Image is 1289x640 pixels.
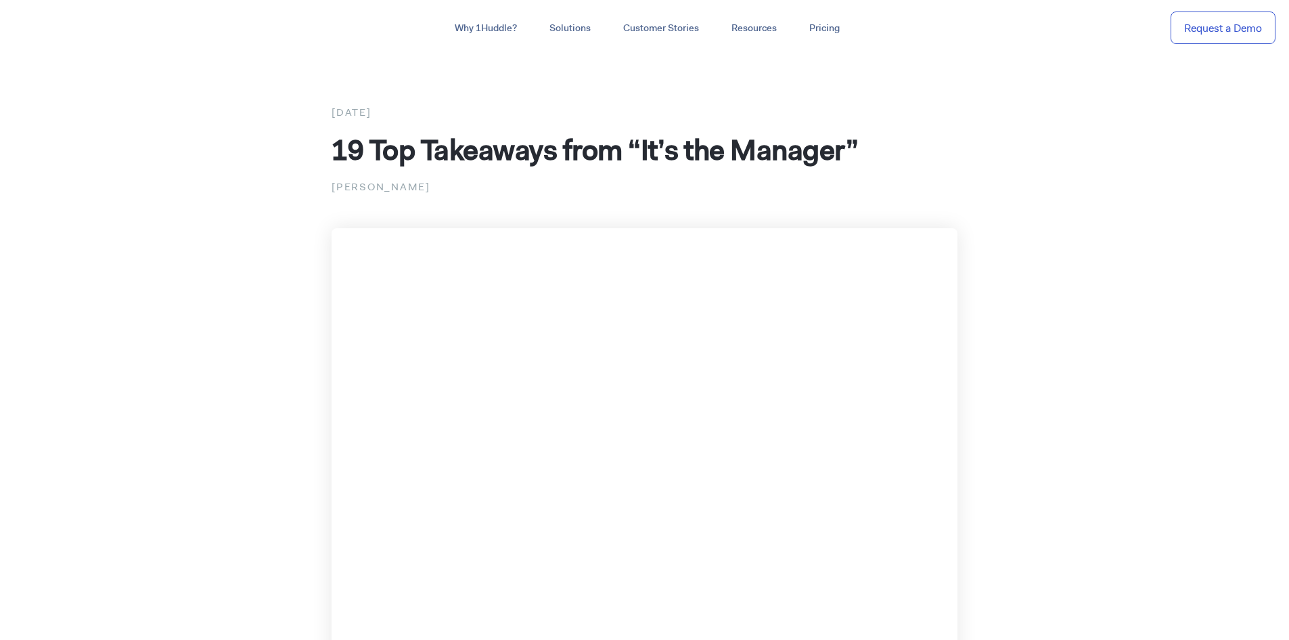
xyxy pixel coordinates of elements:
[1171,12,1275,45] a: Request a Demo
[607,16,715,41] a: Customer Stories
[14,15,110,41] img: ...
[332,131,858,169] span: 19 Top Takeaways from “It’s the Manager”
[332,178,957,196] p: [PERSON_NAME]
[438,16,533,41] a: Why 1Huddle?
[793,16,856,41] a: Pricing
[533,16,607,41] a: Solutions
[332,104,957,121] div: [DATE]
[715,16,793,41] a: Resources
